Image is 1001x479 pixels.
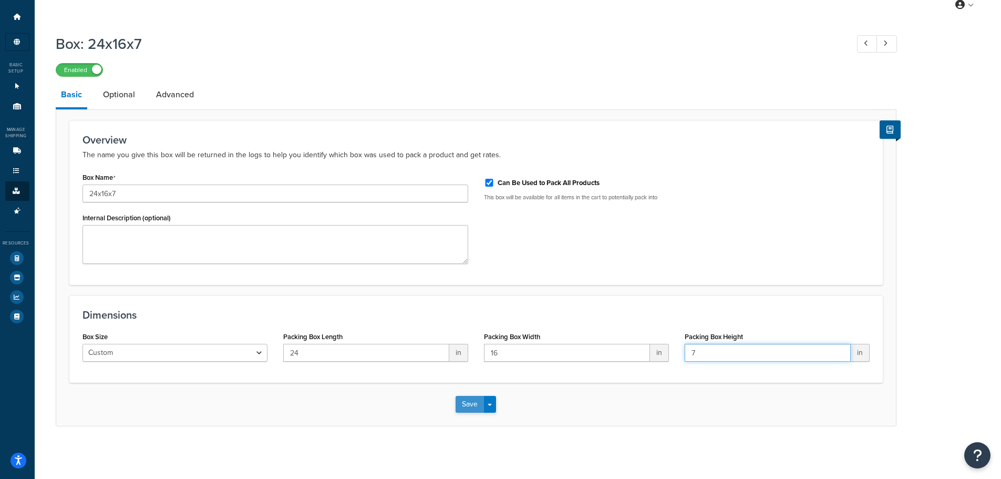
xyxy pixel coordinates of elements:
li: Websites [5,77,29,96]
li: Advanced Features [5,201,29,221]
button: Show Help Docs [880,120,901,139]
li: Origins [5,97,29,116]
h3: Overview [82,134,870,146]
span: in [449,344,468,362]
h3: Dimensions [82,309,870,321]
label: Box Name [82,174,116,182]
button: Open Resource Center [964,442,990,468]
p: This box will be available for all items in the cart to potentially pack into [484,193,870,201]
a: Previous Record [857,35,878,53]
a: Advanced [151,82,199,107]
label: Can Be Used to Pack All Products [498,178,600,188]
li: Boxes [5,181,29,201]
label: Box Size [82,333,108,341]
label: Internal Description (optional) [82,214,171,222]
p: The name you give this box will be returned in the logs to help you identify which box was used t... [82,149,870,161]
a: Basic [56,82,87,109]
li: Marketplace [5,268,29,287]
h1: Box: 24x16x7 [56,34,838,54]
label: Packing Box Length [283,333,343,341]
li: Test Your Rates [5,249,29,268]
li: Dashboard [5,7,29,27]
label: Enabled [56,64,102,76]
li: Carriers [5,141,29,161]
label: Packing Box Width [484,333,540,341]
span: in [650,344,669,362]
a: Next Record [876,35,897,53]
li: Analytics [5,288,29,307]
label: Packing Box Height [685,333,743,341]
button: Save [456,396,484,413]
li: Shipping Rules [5,161,29,181]
span: in [851,344,870,362]
a: Optional [98,82,140,107]
li: Help Docs [5,307,29,326]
